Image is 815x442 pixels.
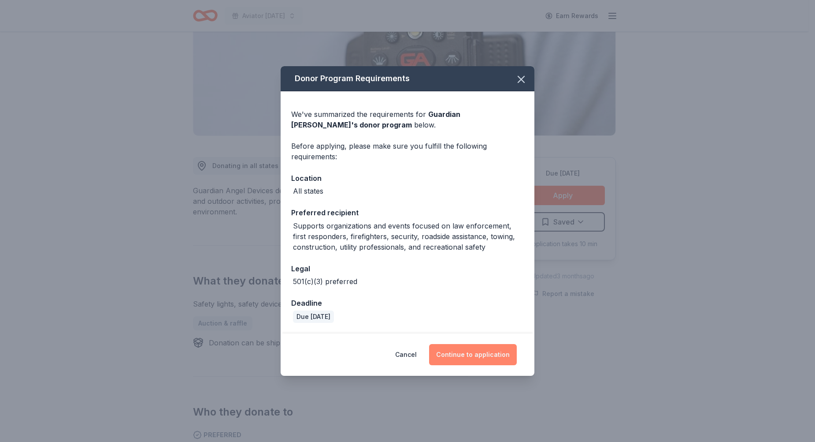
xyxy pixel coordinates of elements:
[395,344,417,365] button: Cancel
[293,186,323,196] div: All states
[291,172,524,184] div: Location
[293,311,334,323] div: Due [DATE]
[281,66,534,91] div: Donor Program Requirements
[293,221,524,252] div: Supports organizations and events focused on law enforcement, first responders, firefighters, sec...
[291,141,524,162] div: Before applying, please make sure you fulfill the following requirements:
[291,109,524,130] div: We've summarized the requirements for below.
[429,344,517,365] button: Continue to application
[291,207,524,218] div: Preferred recipient
[291,297,524,309] div: Deadline
[291,263,524,274] div: Legal
[293,276,357,287] div: 501(c)(3) preferred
